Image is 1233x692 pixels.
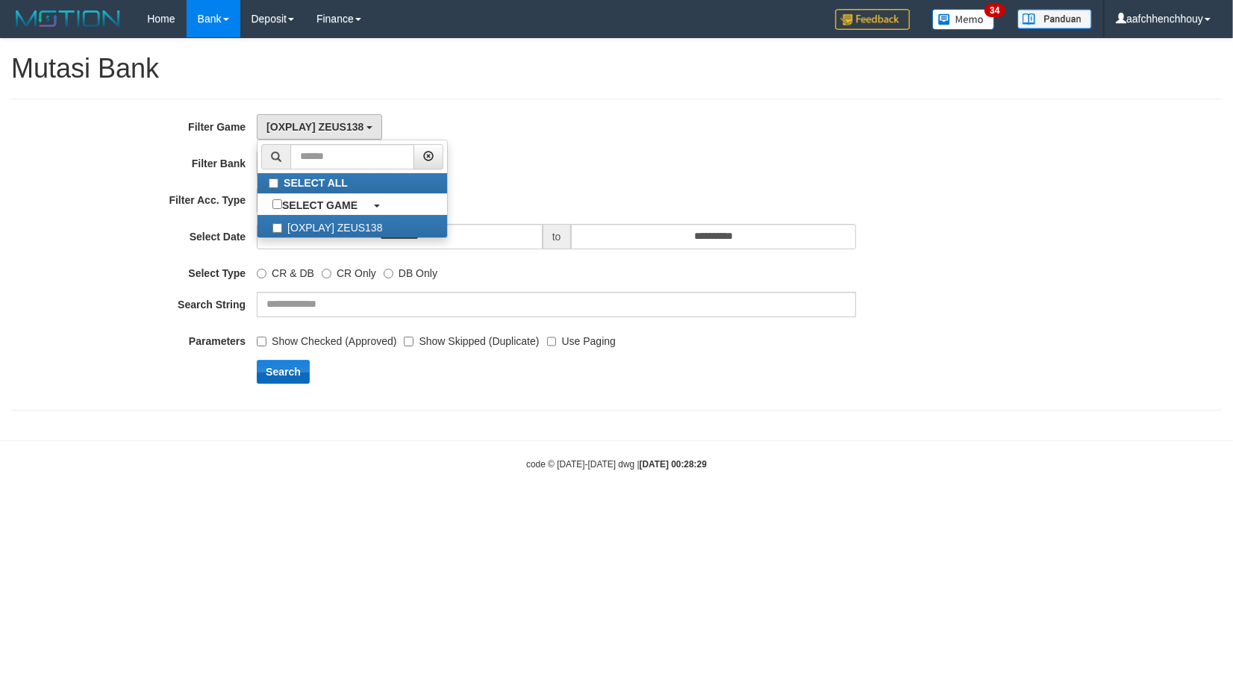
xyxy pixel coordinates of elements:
[526,459,707,470] small: code © [DATE]-[DATE] dwg |
[272,199,282,209] input: SELECT GAME
[547,337,557,346] input: Use Paging
[404,337,413,346] input: Show Skipped (Duplicate)
[257,261,314,281] label: CR & DB
[269,178,278,188] input: SELECT ALL
[282,199,358,211] b: SELECT GAME
[384,269,393,278] input: DB Only
[272,223,282,233] input: [OXPLAY] ZEUS138
[257,215,447,237] label: [OXPLAY] ZEUS138
[322,261,376,281] label: CR Only
[984,4,1005,17] span: 34
[257,328,396,349] label: Show Checked (Approved)
[257,337,266,346] input: Show Checked (Approved)
[322,269,331,278] input: CR Only
[257,114,382,140] button: [OXPLAY] ZEUS138
[257,173,447,193] label: SELECT ALL
[640,459,707,470] strong: [DATE] 00:28:29
[266,121,363,133] span: [OXPLAY] ZEUS138
[404,328,539,349] label: Show Skipped (Duplicate)
[835,9,910,30] img: Feedback.jpg
[11,7,125,30] img: MOTION_logo.png
[257,269,266,278] input: CR & DB
[932,9,995,30] img: Button%20Memo.svg
[257,194,447,215] a: SELECT GAME
[1017,9,1092,29] img: panduan.png
[257,360,310,384] button: Search
[547,328,616,349] label: Use Paging
[11,54,1222,84] h1: Mutasi Bank
[384,261,437,281] label: DB Only
[543,224,571,249] span: to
